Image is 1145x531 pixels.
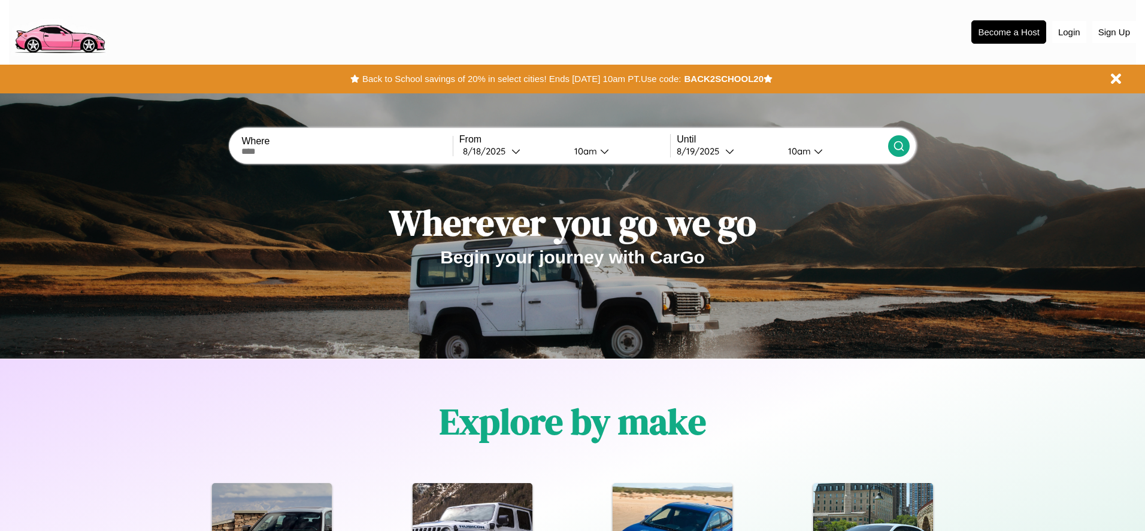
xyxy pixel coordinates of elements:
button: 10am [565,145,670,157]
button: 10am [779,145,887,157]
button: Become a Host [971,20,1046,44]
div: 10am [782,145,814,157]
h1: Explore by make [440,397,706,446]
div: 8 / 18 / 2025 [463,145,511,157]
b: BACK2SCHOOL20 [684,74,764,84]
div: 10am [568,145,600,157]
button: 8/18/2025 [459,145,565,157]
button: Login [1052,21,1086,43]
button: Sign Up [1092,21,1136,43]
label: From [459,134,670,145]
img: logo [9,6,110,56]
div: 8 / 19 / 2025 [677,145,725,157]
label: Where [241,136,452,147]
button: Back to School savings of 20% in select cities! Ends [DATE] 10am PT.Use code: [359,71,684,87]
label: Until [677,134,887,145]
